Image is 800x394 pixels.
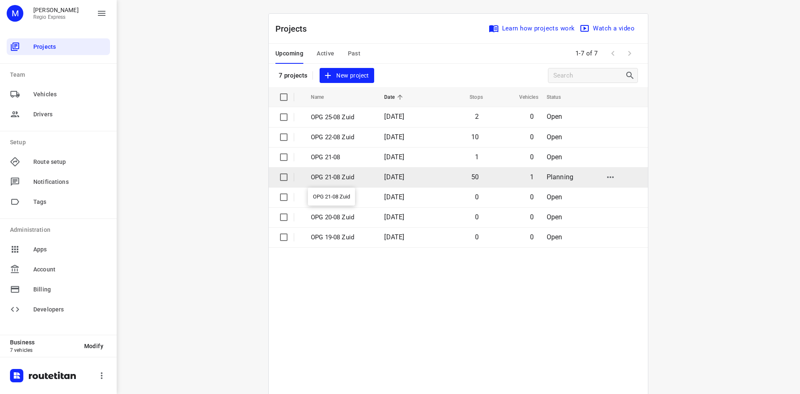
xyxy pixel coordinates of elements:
[33,158,107,166] span: Route setup
[325,70,369,81] span: New project
[547,233,562,241] span: Open
[311,92,335,102] span: Name
[475,213,479,221] span: 0
[547,213,562,221] span: Open
[625,70,637,80] div: Search
[10,339,77,346] p: Business
[530,233,534,241] span: 0
[384,92,405,102] span: Date
[7,5,23,22] div: M
[33,43,107,51] span: Projects
[475,193,479,201] span: 0
[7,86,110,103] div: Vehicles
[7,281,110,298] div: Billing
[275,23,314,35] p: Projects
[384,213,404,221] span: [DATE]
[7,173,110,190] div: Notifications
[547,193,562,201] span: Open
[311,133,372,142] p: OPG 22-08 Zuid
[33,285,107,294] span: Billing
[530,133,534,141] span: 0
[10,347,77,353] p: 7 vehicles
[553,69,625,82] input: Search projects
[384,233,404,241] span: [DATE]
[311,233,372,242] p: OPG 19-08 Zuid
[547,173,573,181] span: Planning
[33,90,107,99] span: Vehicles
[530,213,534,221] span: 0
[547,133,562,141] span: Open
[33,14,79,20] p: Regio Express
[384,133,404,141] span: [DATE]
[384,173,404,181] span: [DATE]
[7,193,110,210] div: Tags
[33,305,107,314] span: Developers
[279,72,307,79] p: 7 projects
[7,261,110,278] div: Account
[275,48,303,59] span: Upcoming
[384,153,404,161] span: [DATE]
[33,198,107,206] span: Tags
[84,343,103,349] span: Modify
[7,38,110,55] div: Projects
[311,173,372,182] p: OPG 21-08 Zuid
[7,301,110,318] div: Developers
[10,138,110,147] p: Setup
[348,48,361,59] span: Past
[547,92,572,102] span: Status
[311,153,372,162] p: OPG 21-08
[33,178,107,186] span: Notifications
[317,48,334,59] span: Active
[475,233,479,241] span: 0
[475,113,479,120] span: 2
[384,113,404,120] span: [DATE]
[384,193,404,201] span: [DATE]
[605,45,621,62] span: Previous Page
[77,339,110,354] button: Modify
[33,110,107,119] span: Drivers
[10,226,110,234] p: Administration
[459,92,483,102] span: Stops
[7,241,110,258] div: Apps
[7,106,110,123] div: Drivers
[33,245,107,254] span: Apps
[530,193,534,201] span: 0
[547,153,562,161] span: Open
[572,45,601,63] span: 1-7 of 7
[10,70,110,79] p: Team
[530,173,534,181] span: 1
[508,92,538,102] span: Vehicles
[320,68,374,83] button: New project
[530,113,534,120] span: 0
[475,153,479,161] span: 1
[311,113,372,122] p: OPG 25-08 Zuid
[33,7,79,13] p: Max Bisseling
[33,265,107,274] span: Account
[530,153,534,161] span: 0
[311,193,372,202] p: OPG 20-08
[547,113,562,120] span: Open
[7,153,110,170] div: Route setup
[621,45,638,62] span: Next Page
[471,173,479,181] span: 50
[311,213,372,222] p: OPG 20-08 Zuid
[471,133,479,141] span: 10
